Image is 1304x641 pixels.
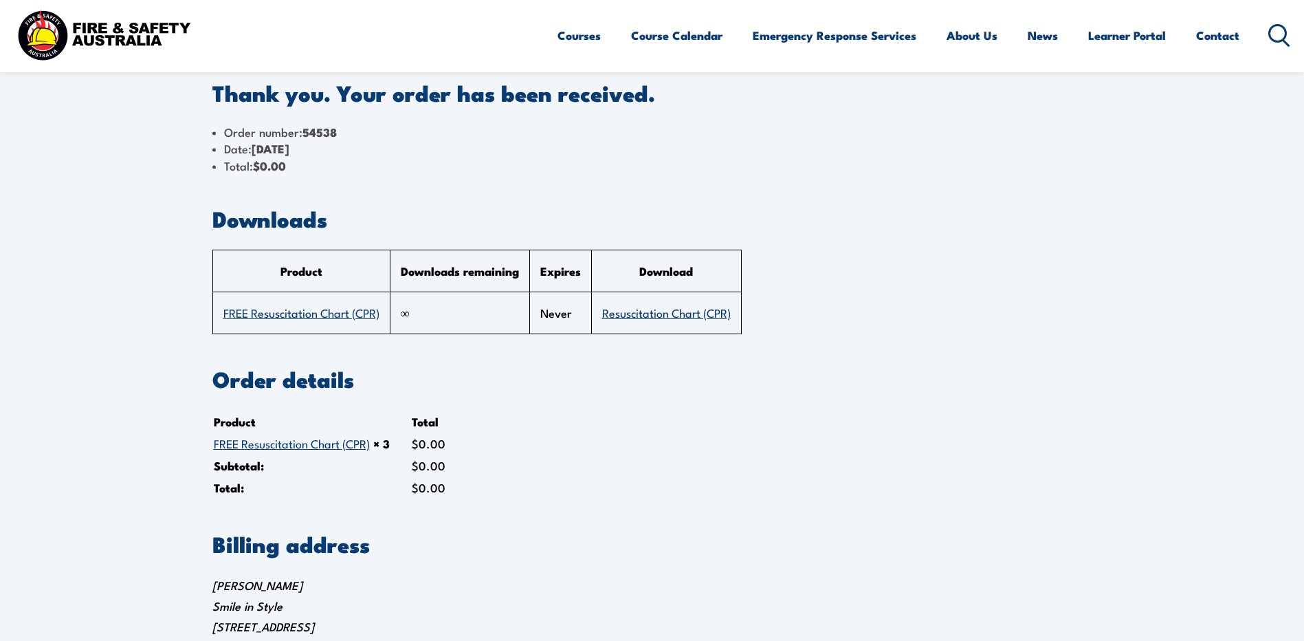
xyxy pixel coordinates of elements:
[529,292,591,334] td: Never
[412,457,419,474] span: $
[253,157,260,175] span: $
[212,369,1092,388] h2: Order details
[212,157,1092,174] li: Total:
[214,455,410,476] th: Subtotal:
[214,435,370,451] a: FREE Resuscitation Chart (CPR)
[540,262,581,280] span: Expires
[253,157,286,175] bdi: 0.00
[212,534,1092,553] h2: Billing address
[1088,17,1166,54] a: Learner Portal
[1196,17,1239,54] a: Contact
[947,17,997,54] a: About Us
[639,262,693,280] span: Download
[412,435,419,452] span: $
[412,411,466,432] th: Total
[223,304,379,320] a: FREE Resuscitation Chart (CPR)
[214,411,410,432] th: Product
[557,17,601,54] a: Courses
[631,17,722,54] a: Course Calendar
[212,208,1092,228] h2: Downloads
[212,83,1092,102] p: Thank you. Your order has been received.
[412,479,445,496] span: 0.00
[412,457,445,474] span: 0.00
[373,435,390,453] strong: × 3
[214,477,410,498] th: Total:
[280,262,322,280] span: Product
[390,292,529,334] td: ∞
[212,140,1092,157] li: Date:
[602,304,731,320] a: Resuscitation Chart (CPR)
[412,479,419,496] span: $
[401,262,519,280] span: Downloads remaining
[252,140,289,157] strong: [DATE]
[1028,17,1058,54] a: News
[753,17,916,54] a: Emergency Response Services
[212,124,1092,140] li: Order number:
[412,435,445,452] bdi: 0.00
[302,123,337,141] strong: 54538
